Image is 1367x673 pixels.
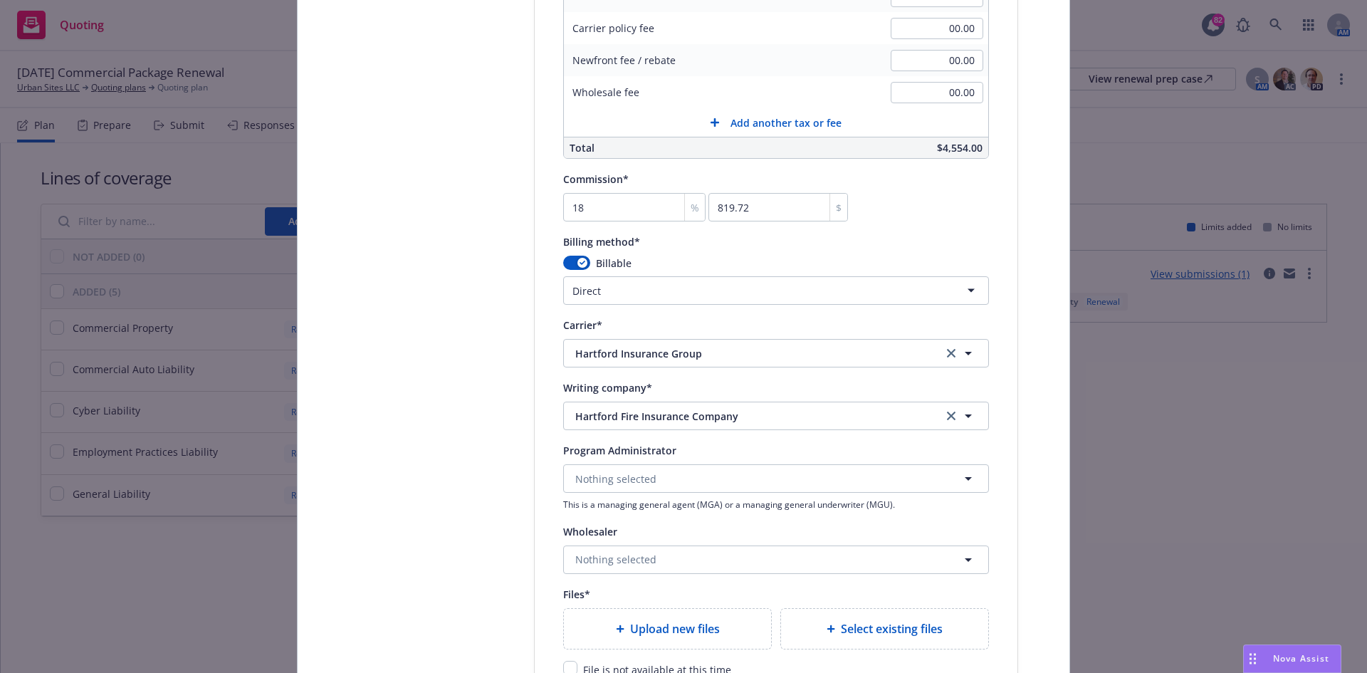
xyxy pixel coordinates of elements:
[891,18,983,39] input: 0.00
[563,608,772,649] div: Upload new files
[841,620,943,637] span: Select existing files
[1244,645,1262,672] div: Drag to move
[1243,645,1341,673] button: Nova Assist
[563,546,989,574] button: Nothing selected
[563,444,676,457] span: Program Administrator
[1273,652,1329,664] span: Nova Assist
[575,552,656,567] span: Nothing selected
[630,620,720,637] span: Upload new files
[563,464,989,493] button: Nothing selected
[575,409,921,424] span: Hartford Fire Insurance Company
[572,21,654,35] span: Carrier policy fee
[563,499,989,511] span: This is a managing general agent (MGA) or a managing general underwriter (MGU).
[575,471,656,486] span: Nothing selected
[943,407,960,424] a: clear selection
[780,608,989,649] div: Select existing files
[563,588,590,601] span: Files*
[563,525,617,538] span: Wholesaler
[563,402,989,430] button: Hartford Fire Insurance Companyclear selection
